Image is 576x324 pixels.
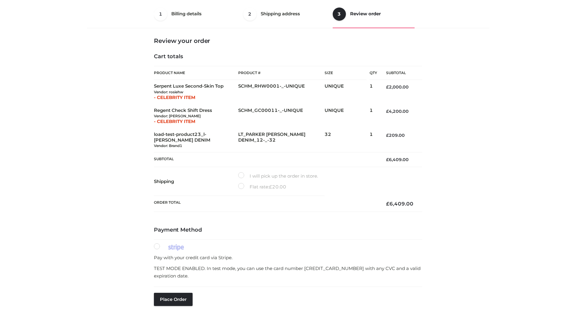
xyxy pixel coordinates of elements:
[154,37,422,44] h3: Review your order
[154,66,238,80] th: Product Name
[154,143,182,148] small: Vendor: Brand1
[370,80,377,104] td: 1
[154,114,201,118] small: Vendor: [PERSON_NAME]
[386,157,389,162] span: £
[386,133,389,138] span: £
[370,104,377,128] td: 1
[154,265,422,280] p: TEST MODE ENABLED. In test mode, you can use the card number [CREDIT_CARD_NUMBER] with any CVC an...
[386,84,409,90] bdi: 2,000.00
[238,104,325,128] td: SCHM_GC00011-_-UNIQUE
[325,128,370,152] td: 32
[386,109,389,114] span: £
[386,84,389,90] span: £
[154,196,377,212] th: Order Total
[386,157,409,162] bdi: 6,409.00
[154,227,422,233] h4: Payment Method
[386,109,409,114] bdi: 4,200.00
[386,201,389,207] span: £
[325,104,370,128] td: UNIQUE
[386,201,413,207] bdi: 6,409.00
[269,184,272,190] span: £
[154,104,238,128] td: Regent Check Shift Dress
[154,128,238,152] td: load-test-product23_l-[PERSON_NAME] DENIM
[269,184,286,190] bdi: 20.00
[154,167,238,196] th: Shipping
[238,128,325,152] td: LT_PARKER [PERSON_NAME] DENIM_12-_-32
[238,172,318,180] label: I will pick up the order in store.
[238,66,325,80] th: Product #
[154,254,422,262] p: Pay with your credit card via Stripe.
[370,128,377,152] td: 1
[154,80,238,104] td: Serpent Luxe Second-Skin Top
[154,53,422,60] h4: Cart totals
[386,133,405,138] bdi: 209.00
[238,183,286,191] label: Flat rate:
[370,66,377,80] th: Qty
[325,80,370,104] td: UNIQUE
[154,293,193,306] button: Place order
[154,118,195,124] span: - CELEBRITY ITEM
[154,90,183,94] small: Vendor: rosiehw
[377,66,422,80] th: Subtotal
[238,80,325,104] td: SCHM_RHW0001-_-UNIQUE
[325,66,367,80] th: Size
[154,152,377,167] th: Subtotal
[154,94,195,100] span: - CELEBRITY ITEM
